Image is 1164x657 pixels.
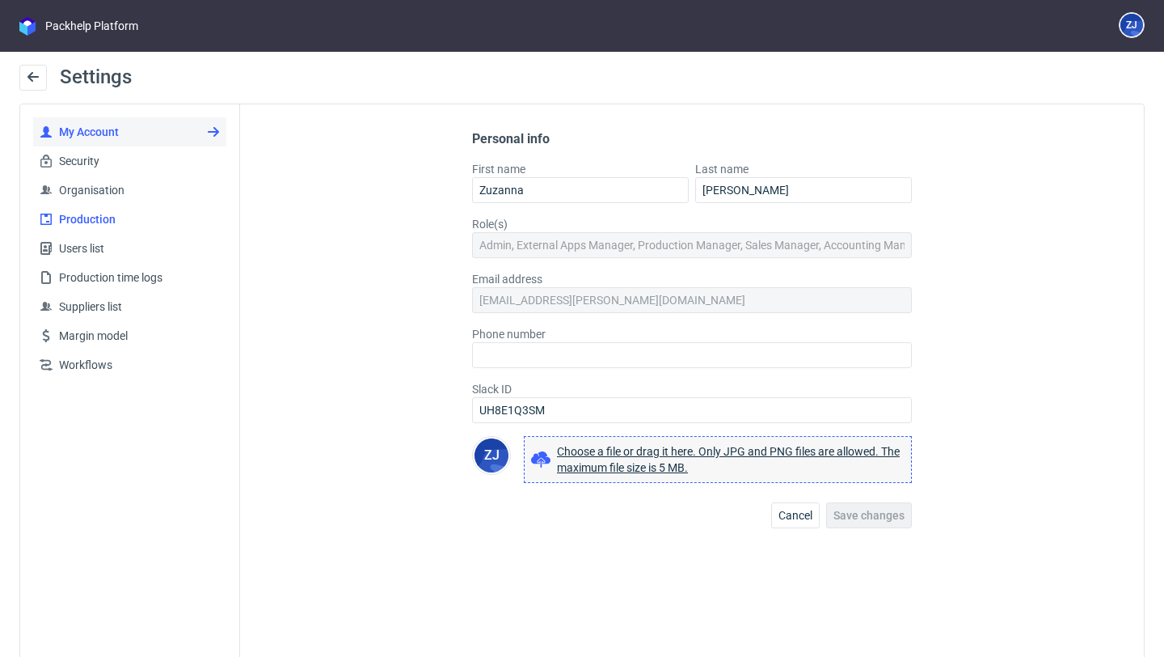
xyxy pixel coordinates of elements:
a: Suppliers list [33,292,226,321]
div: Personal info [472,130,912,148]
span: Workflows [53,357,220,373]
span: Production time logs [53,269,220,286]
label: Role(s) [472,216,912,232]
span: Suppliers list [53,299,220,315]
a: Production time logs [33,263,226,292]
span: Users list [53,240,220,256]
span: Production [53,211,220,227]
figcaption: ZJ [1120,14,1143,36]
span: Choose a file or drag it here. Only JPG and PNG files are allowed. The maximum file size is 5 MB. [557,443,905,476]
a: Security [33,146,226,176]
span: Margin model [53,328,220,344]
span: Organisation [53,182,220,198]
div: Packhelp Platform [45,18,138,34]
a: Organisation [33,176,226,205]
span: Security [53,153,220,169]
span: My Account [53,124,220,140]
label: Email address [472,271,912,287]
a: Users list [33,234,226,263]
input: Type here... [695,177,912,203]
a: Production [33,205,226,234]
span: Settings [60,66,132,88]
input: Type here... [472,177,689,203]
label: Slack ID [472,381,912,397]
a: Workflows [33,350,226,379]
a: Packhelp Platform [19,17,138,36]
label: First name [472,161,689,177]
label: Last name [695,161,912,177]
a: My Account [33,117,226,146]
label: Phone number [472,326,912,342]
a: Margin model [33,321,226,350]
figcaption: ZJ [474,439,508,473]
button: Cancel [771,502,820,528]
span: Cancel [778,510,812,521]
